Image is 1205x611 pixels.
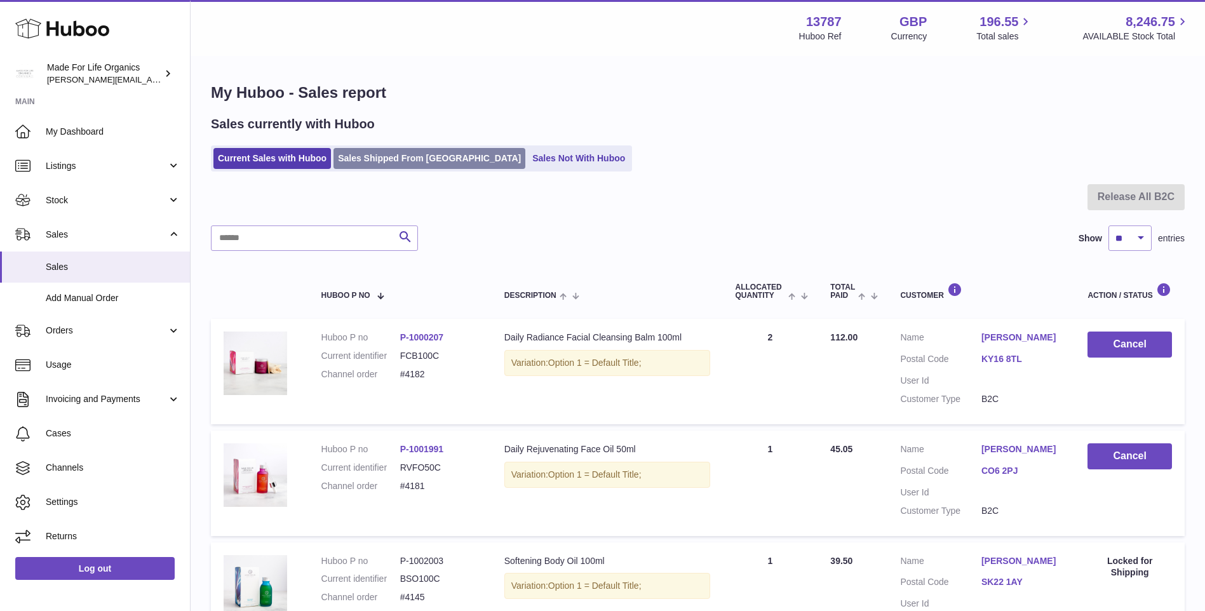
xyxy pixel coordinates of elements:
dt: Postal Code [900,353,981,368]
span: AVAILABLE Stock Total [1082,30,1190,43]
span: Settings [46,496,180,508]
span: Stock [46,194,167,206]
dt: Customer Type [900,505,981,517]
div: Made For Life Organics [47,62,161,86]
dd: FCB100C [400,350,479,362]
dt: Current identifier [321,350,400,362]
span: Total sales [976,30,1033,43]
div: Variation: [504,350,710,376]
dt: Current identifier [321,573,400,585]
dt: User Id [900,598,981,610]
span: Description [504,292,556,300]
span: 45.05 [830,444,852,454]
img: geoff.winwood@madeforlifeorganics.com [15,64,34,83]
div: Action / Status [1087,283,1172,300]
td: 1 [723,431,818,536]
a: [PERSON_NAME] [981,555,1063,567]
dt: Postal Code [900,465,981,480]
span: My Dashboard [46,126,180,138]
label: Show [1079,232,1102,245]
span: Total paid [830,283,855,300]
span: 196.55 [979,13,1018,30]
span: Huboo P no [321,292,370,300]
strong: 13787 [806,13,842,30]
span: Option 1 = Default Title; [548,469,642,480]
h2: Sales currently with Huboo [211,116,375,133]
div: Customer [900,283,1062,300]
dt: Current identifier [321,462,400,474]
dt: Huboo P no [321,443,400,455]
button: Cancel [1087,332,1172,358]
span: Cases [46,427,180,440]
div: Daily Rejuvenating Face Oil 50ml [504,443,710,455]
img: daily-radiance-facial-cleansing-balm-100ml-fcb100c-1_995858cb-a846-4b22-a335-6d27998d1aea.jpg [224,332,287,395]
a: SK22 1AY [981,576,1063,588]
dt: Huboo P no [321,332,400,344]
span: ALLOCATED Quantity [736,283,785,300]
dt: Channel order [321,591,400,603]
span: Sales [46,261,180,273]
span: Add Manual Order [46,292,180,304]
h1: My Huboo - Sales report [211,83,1185,103]
img: daily-rejuvenating-face-oil-50ml-rvfo50c-1.jpg [224,443,287,507]
dt: Name [900,332,981,347]
span: Channels [46,462,180,474]
a: Sales Shipped From [GEOGRAPHIC_DATA] [333,148,525,169]
dt: Huboo P no [321,555,400,567]
a: P-1000207 [400,332,444,342]
span: entries [1158,232,1185,245]
dd: #4182 [400,368,479,380]
dt: User Id [900,487,981,499]
a: CO6 2PJ [981,465,1063,477]
dd: BSO100C [400,573,479,585]
dd: B2C [981,393,1063,405]
span: 39.50 [830,556,852,566]
span: Invoicing and Payments [46,393,167,405]
span: 8,246.75 [1126,13,1175,30]
dt: Channel order [321,480,400,492]
dd: #4181 [400,480,479,492]
dd: B2C [981,505,1063,517]
span: 112.00 [830,332,858,342]
div: Variation: [504,462,710,488]
button: Cancel [1087,443,1172,469]
dd: P-1002003 [400,555,479,567]
span: Listings [46,160,167,172]
span: [PERSON_NAME][EMAIL_ADDRESS][PERSON_NAME][DOMAIN_NAME] [47,74,323,84]
dt: User Id [900,375,981,387]
a: KY16 8TL [981,353,1063,365]
div: Currency [891,30,927,43]
a: Log out [15,557,175,580]
a: [PERSON_NAME] [981,332,1063,344]
div: Softening Body Oil 100ml [504,555,710,567]
a: 8,246.75 AVAILABLE Stock Total [1082,13,1190,43]
a: Sales Not With Huboo [528,148,629,169]
div: Daily Radiance Facial Cleansing Balm 100ml [504,332,710,344]
dt: Postal Code [900,576,981,591]
dd: RVFO50C [400,462,479,474]
div: Huboo Ref [799,30,842,43]
dt: Name [900,555,981,570]
a: P-1001991 [400,444,444,454]
td: 2 [723,319,818,424]
strong: GBP [899,13,927,30]
span: Sales [46,229,167,241]
span: Usage [46,359,180,371]
a: Current Sales with Huboo [213,148,331,169]
dd: #4145 [400,591,479,603]
dt: Customer Type [900,393,981,405]
dt: Channel order [321,368,400,380]
span: Orders [46,325,167,337]
a: [PERSON_NAME] [981,443,1063,455]
div: Locked for Shipping [1087,555,1172,579]
span: Option 1 = Default Title; [548,358,642,368]
a: 196.55 Total sales [976,13,1033,43]
span: Option 1 = Default Title; [548,581,642,591]
dt: Name [900,443,981,459]
span: Returns [46,530,180,542]
div: Variation: [504,573,710,599]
